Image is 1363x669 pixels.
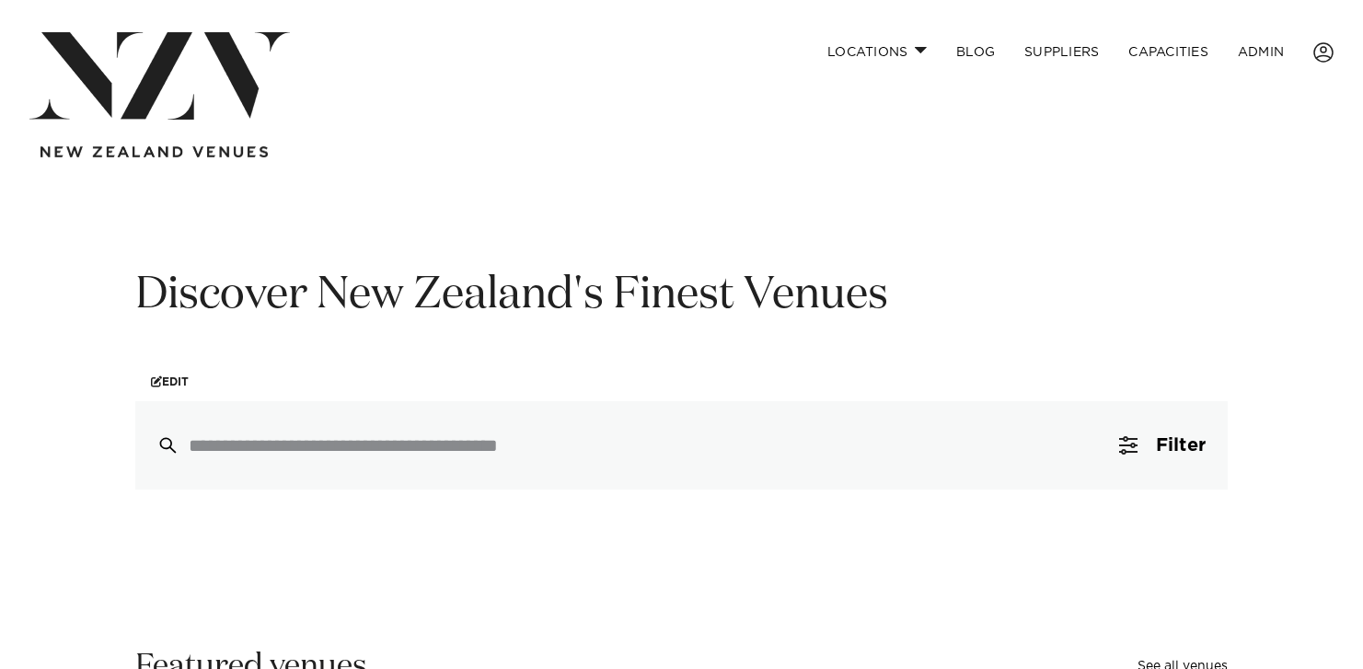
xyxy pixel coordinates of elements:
a: Edit [135,362,204,401]
h1: Discover New Zealand's Finest Venues [135,267,1228,325]
a: BLOG [941,32,1010,72]
a: Locations [813,32,941,72]
img: new-zealand-venues-text.png [40,146,268,158]
button: Filter [1097,401,1228,490]
a: SUPPLIERS [1010,32,1114,72]
a: Capacities [1114,32,1223,72]
a: ADMIN [1223,32,1299,72]
img: nzv-logo.png [29,32,290,120]
span: Filter [1156,436,1206,455]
